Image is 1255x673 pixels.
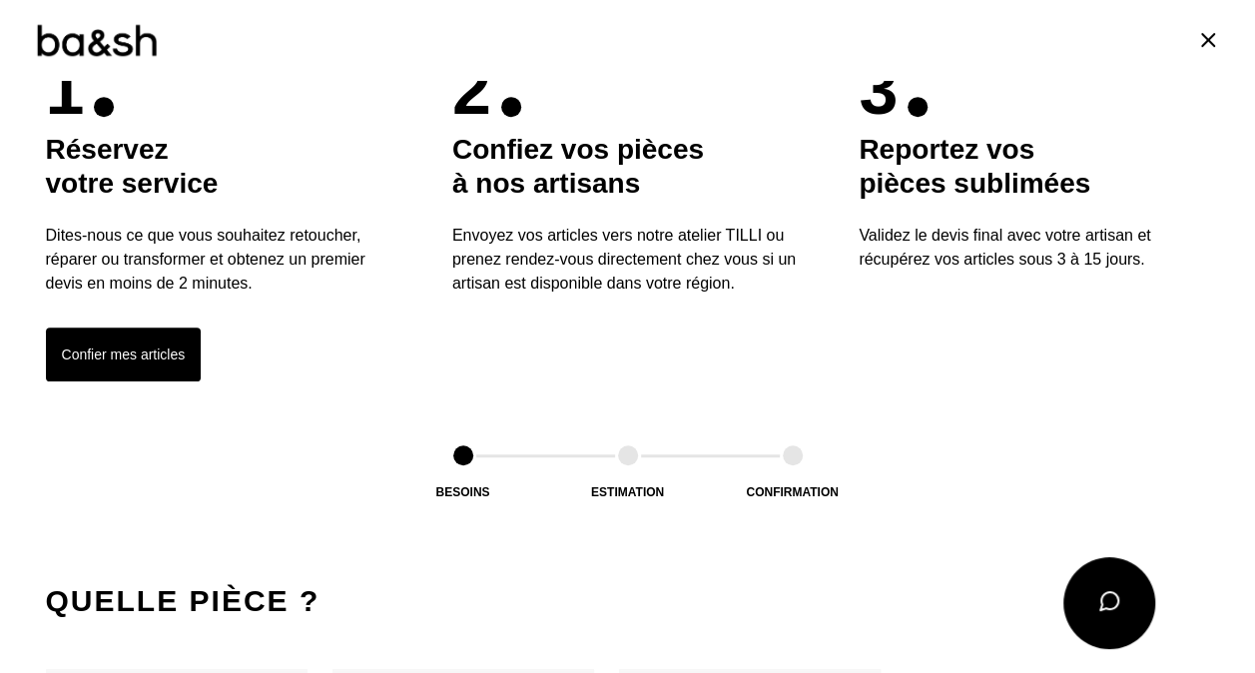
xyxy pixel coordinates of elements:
span: pièces sublimées [859,168,1090,199]
div: Estimation [528,485,728,499]
p: 3 [859,55,898,125]
p: Envoyez vos articles vers notre atelier TILLI ou prenez rendez-vous directement chez vous si un a... [452,224,803,296]
span: Confiez vos pièces [452,134,704,165]
img: Logo ba&sh by Tilli [35,22,158,59]
p: Validez le devis final avec votre artisan et récupérez vos articles sous 3 à 15 jours. [859,224,1209,272]
p: 1 [46,55,85,125]
span: à nos artisans [452,168,640,199]
span: votre service [46,168,219,199]
span: Reportez vos [859,134,1034,165]
h2: Quelle pièce ? [46,581,1210,621]
div: Besoins [363,485,563,499]
p: Dites-nous ce que vous souhaitez retoucher, réparer ou transformer et obtenez un premier devis en... [46,224,396,296]
p: 2 [452,55,491,125]
span: Réservez [46,134,169,165]
button: Confier mes articles [46,328,202,381]
div: Confirmation [693,485,893,499]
